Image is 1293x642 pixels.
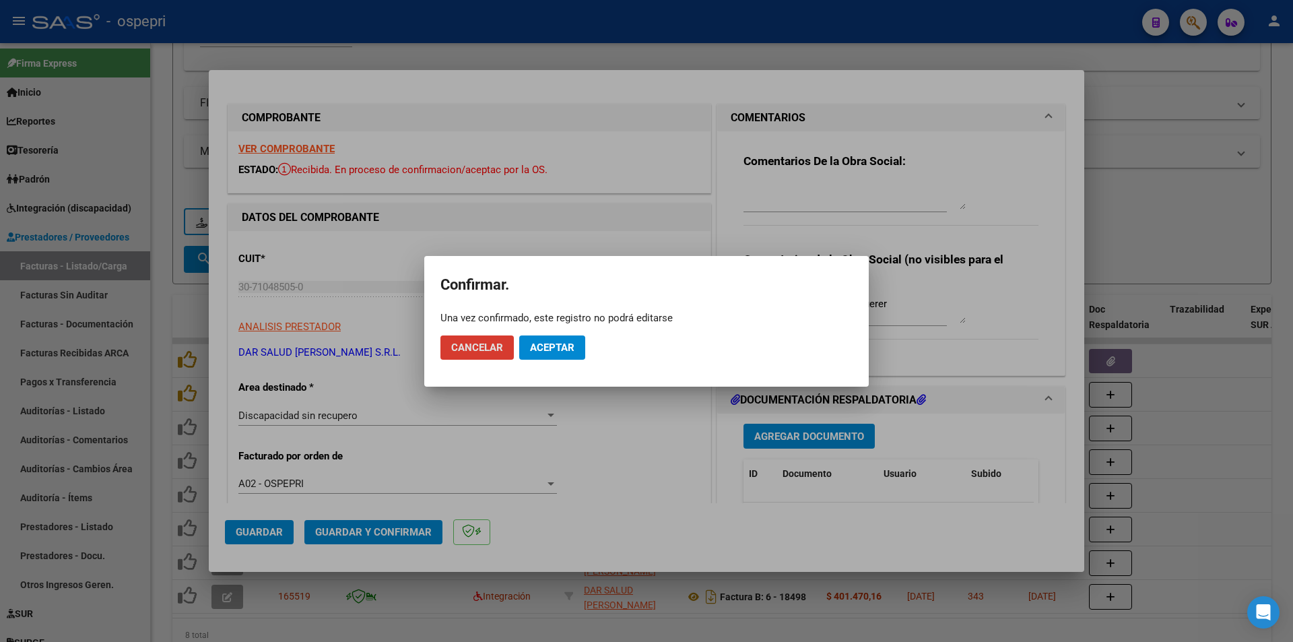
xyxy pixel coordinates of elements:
button: Cancelar [440,335,514,360]
h2: Confirmar. [440,272,853,298]
button: Aceptar [519,335,585,360]
div: Una vez confirmado, este registro no podrá editarse [440,311,853,325]
span: Aceptar [530,342,574,354]
div: Open Intercom Messenger [1247,596,1280,629]
span: Cancelar [451,342,503,354]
